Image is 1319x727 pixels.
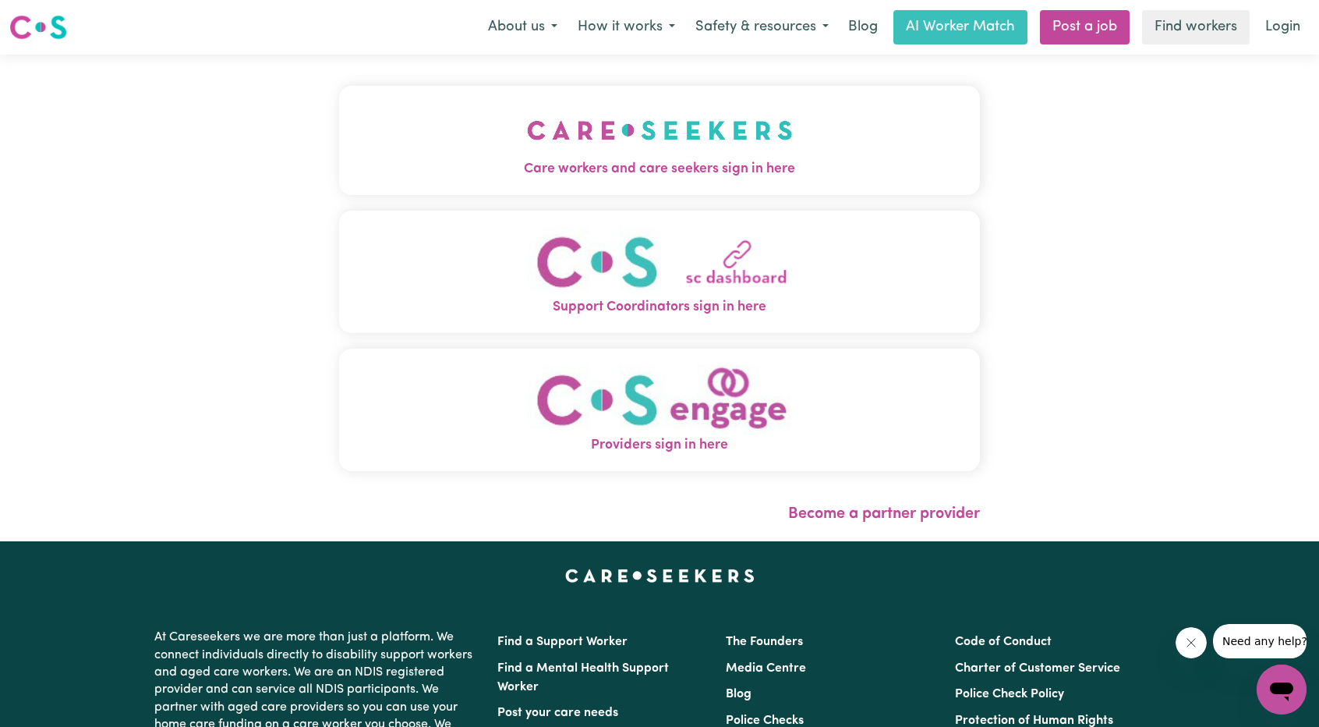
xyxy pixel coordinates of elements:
[839,10,887,44] a: Blog
[497,636,628,648] a: Find a Support Worker
[893,10,1027,44] a: AI Worker Match
[497,707,618,719] a: Post your care needs
[339,435,980,456] span: Providers sign in here
[1256,10,1310,44] a: Login
[497,662,669,693] a: Find a Mental Health Support Worker
[726,662,806,675] a: Media Centre
[339,297,980,317] span: Support Coordinators sign in here
[955,662,1120,675] a: Charter of Customer Service
[1257,665,1307,715] iframe: Button to launch messaging window
[955,636,1052,648] a: Code of Conduct
[1213,624,1307,658] iframe: Message from company
[1176,627,1207,658] iframe: Close message
[955,688,1064,700] a: Police Check Policy
[339,211,980,333] button: Support Coordinators sign in here
[565,569,755,582] a: Careseekers home page
[9,9,67,45] a: Careseekers logo
[568,11,685,44] button: How it works
[478,11,568,44] button: About us
[339,86,980,195] button: Care workers and care seekers sign in here
[9,11,94,23] span: Need any help?
[788,506,980,522] a: Become a partner provider
[726,636,803,648] a: The Founders
[339,349,980,471] button: Providers sign in here
[726,688,751,700] a: Blog
[685,11,839,44] button: Safety & resources
[1142,10,1250,44] a: Find workers
[955,715,1113,727] a: Protection of Human Rights
[1040,10,1130,44] a: Post a job
[339,159,980,179] span: Care workers and care seekers sign in here
[726,715,804,727] a: Police Checks
[9,13,67,41] img: Careseekers logo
